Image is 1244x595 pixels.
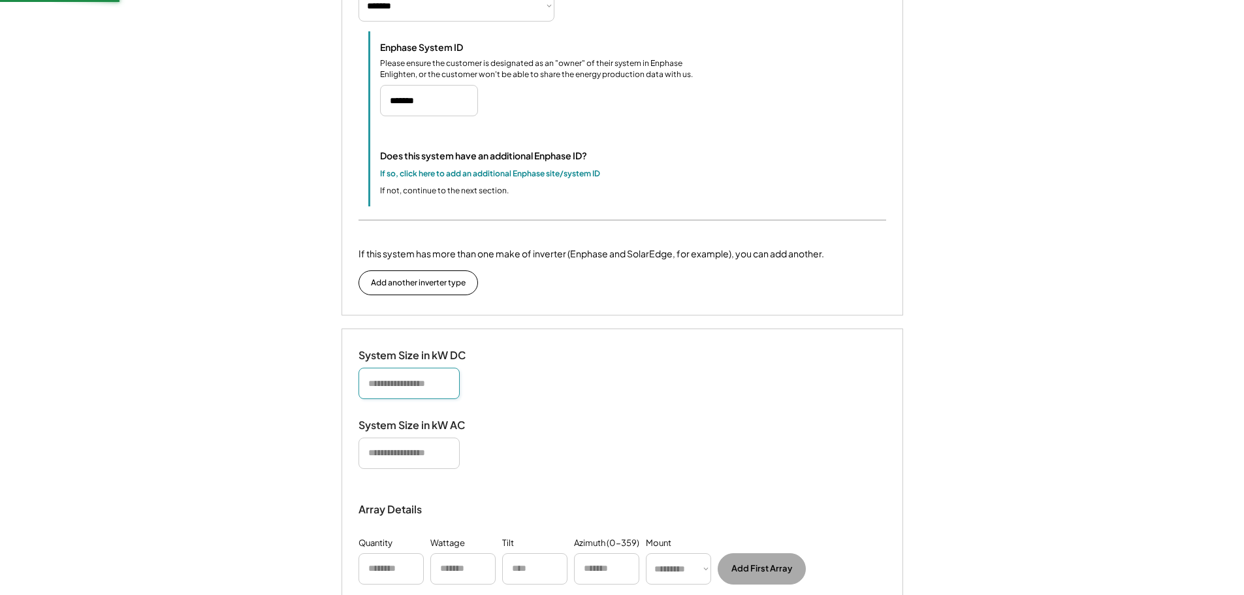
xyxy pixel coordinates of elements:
div: Mount [646,537,671,550]
button: Add another inverter type [359,270,478,295]
div: Does this system have an additional Enphase ID? [380,149,587,163]
div: Enphase System ID [380,41,511,53]
div: Quantity [359,537,392,550]
div: Wattage [430,537,465,550]
div: If not, continue to the next section. [380,185,509,197]
div: Azimuth (0-359) [574,537,639,550]
div: System Size in kW AC [359,419,489,432]
div: If this system has more than one make of inverter (Enphase and SolarEdge, for example), you can a... [359,247,824,261]
div: Please ensure the customer is designated as an "owner" of their system in Enphase Enlighten, or t... [380,58,707,80]
button: Add First Array [718,553,806,585]
div: Array Details [359,502,424,517]
div: If so, click here to add an additional Enphase site/system ID [380,168,600,180]
div: Tilt [502,537,514,550]
div: System Size in kW DC [359,349,489,362]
